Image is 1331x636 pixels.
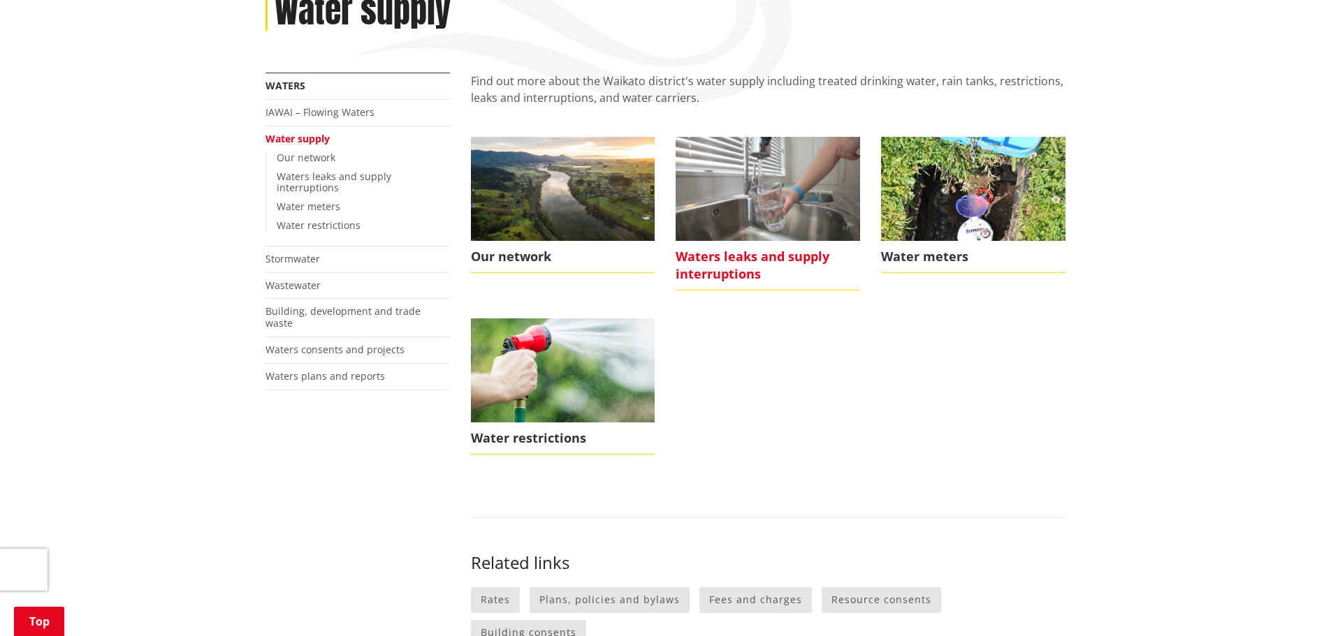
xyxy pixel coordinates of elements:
[881,137,1065,240] img: water meter
[676,137,860,240] img: water image
[822,587,941,613] a: Resource consents
[277,219,361,232] a: Water restrictions
[471,241,655,273] span: Our network
[471,137,655,273] a: Our network
[676,241,860,290] span: Waters leaks and supply interruptions
[471,73,1066,123] p: Find out more about the Waikato district's water supply including treated drinking water, rain ta...
[471,587,520,613] a: Rates
[1267,577,1317,628] iframe: Messenger Launcher
[881,137,1065,273] a: Water meters
[266,79,305,92] a: Waters
[266,369,385,383] a: Waters plans and reports
[266,343,405,356] a: Waters consents and projects
[266,304,421,330] a: Building, development and trade waste
[471,137,655,240] img: Waikato Te Awa
[676,137,860,290] a: Waters leaks and supply interruptions
[266,279,321,292] a: Wastewater
[881,241,1065,273] span: Water meters
[471,318,655,422] img: water restriction
[699,587,812,613] a: Fees and charges
[530,587,690,613] a: Plans, policies and bylaws
[471,318,655,454] a: Water restrictions
[277,200,340,213] a: Water meters
[277,170,391,195] a: Waters leaks and supply interruptions
[277,151,335,164] a: Our network
[471,422,655,454] span: Water restrictions
[14,607,64,636] a: Top
[471,553,1066,573] h3: Related links
[266,132,330,145] a: Water supply
[266,105,374,119] a: IAWAI – Flowing Waters
[266,252,320,265] a: Stormwater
